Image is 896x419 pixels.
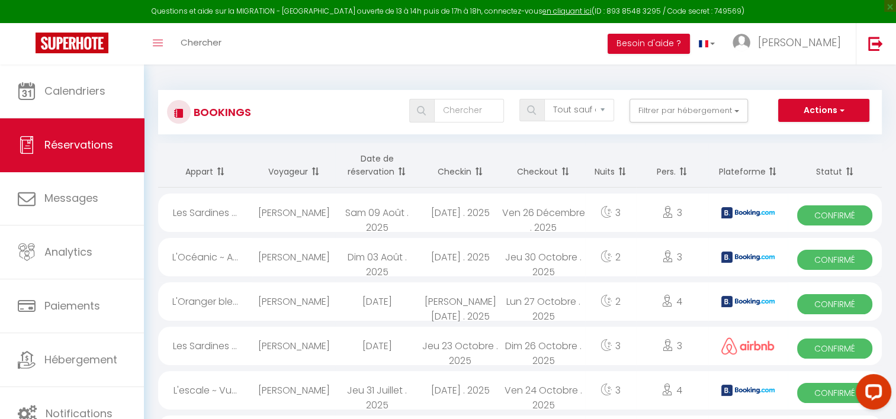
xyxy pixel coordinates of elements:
iframe: LiveChat chat widget [846,369,896,419]
th: Sort by nights [585,143,636,188]
th: Sort by guest [252,143,336,188]
h3: Bookings [191,99,251,125]
span: [PERSON_NAME] [758,35,841,50]
th: Sort by status [788,143,882,188]
a: en cliquant ici [542,6,592,16]
button: Actions [778,99,869,123]
th: Sort by people [636,143,708,188]
input: Chercher [434,99,504,123]
th: Sort by rentals [158,143,252,188]
th: Sort by booking date [335,143,419,188]
span: Analytics [44,244,92,259]
span: Réservations [44,137,113,152]
span: Calendriers [44,83,105,98]
span: Hébergement [44,352,117,367]
a: Chercher [172,23,230,65]
th: Sort by checkout [502,143,585,188]
span: Messages [44,191,98,205]
th: Sort by channel [708,143,788,188]
span: Chercher [181,36,221,49]
button: Besoin d'aide ? [608,34,690,54]
a: ... [PERSON_NAME] [724,23,856,65]
img: logout [868,36,883,51]
img: Super Booking [36,33,108,53]
button: Filtrer par hébergement [630,99,748,123]
img: ... [733,34,750,51]
th: Sort by checkin [419,143,502,188]
span: Paiements [44,298,100,313]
